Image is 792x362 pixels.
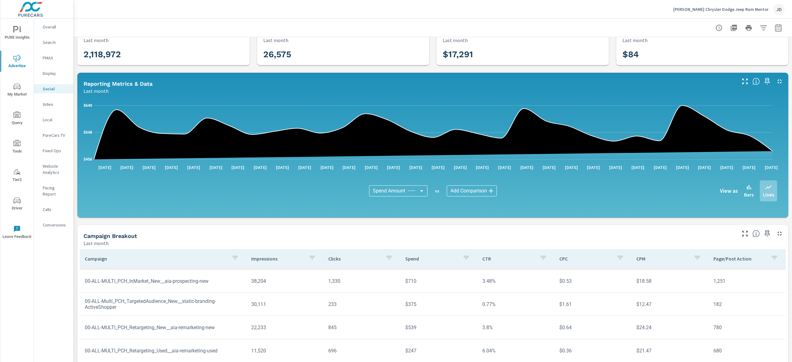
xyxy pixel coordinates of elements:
td: 780 [708,320,786,335]
td: 3.8% [477,320,554,335]
p: Overall [43,24,68,30]
span: Advertise [2,54,32,70]
td: 845 [323,320,400,335]
p: [DATE] [583,164,604,170]
td: 00-ALL-Multi_PCH_TargetedAudience_New__static-branding-ActiveShopper [80,293,246,315]
div: Search [34,38,73,47]
p: Impressions [251,256,303,262]
span: Spend Amount [373,188,405,194]
button: Select Date Range [772,22,785,34]
p: [DATE] [316,164,338,170]
td: $0.36 [554,343,631,359]
div: Website Analytics [34,162,73,177]
td: 696 [323,343,400,359]
p: [DATE] [694,164,715,170]
span: Save this to your personalized report [762,76,772,86]
td: 00-ALL-MULTI_PCH_Retargeting_Used__aia-remarketing-used [80,343,246,359]
p: [DATE] [94,164,116,170]
div: PureCars TV [34,131,73,140]
span: Tools [2,140,32,155]
h3: $17,291 [443,49,603,60]
p: [DATE] [138,164,160,170]
p: Clicks [328,256,381,262]
td: $18.58 [631,273,708,289]
button: Minimize Widget [775,76,785,86]
p: [PERSON_NAME] Chrysler Dodge Jeep Ram Mentor [673,6,768,12]
td: 00-ALL-MULTI_PCH_Retargeting_New__aia-remarketing-new [80,320,246,335]
p: [DATE] [116,164,138,170]
p: Campaign [85,256,226,262]
p: [DATE] [494,164,515,170]
td: $24.24 [631,320,708,335]
p: Conversions [43,222,68,228]
td: 1,251 [708,273,786,289]
p: Search [43,39,68,45]
p: [DATE] [383,164,404,170]
text: $456 [84,157,92,162]
span: This is a summary of Social performance results by campaign. Each column can be sorted. [752,230,760,237]
div: Conversions [34,220,73,230]
button: Make Fullscreen [740,76,750,86]
p: Calls [43,206,68,213]
span: My Market [2,83,32,98]
td: $21.47 [631,343,708,359]
td: 38,204 [246,273,323,289]
p: [DATE] [450,164,471,170]
td: 00-ALL-MULTI_PCH_InMarket_New__aia-prospecting-new [80,273,246,289]
div: PMAX [34,53,73,62]
td: 680 [708,343,786,359]
td: $375 [400,296,477,312]
p: [DATE] [294,164,316,170]
td: 182 [708,296,786,312]
h3: $84 [622,49,782,60]
p: Bars [744,191,754,198]
td: 3.48% [477,273,554,289]
p: [DATE] [249,164,271,170]
div: Overall [34,22,73,32]
td: 233 [323,296,400,312]
p: [DATE] [672,164,693,170]
div: Social [34,84,73,93]
td: 30,111 [246,296,323,312]
div: Spend Amount [369,185,428,196]
div: Calls [34,205,73,214]
p: Last month [443,37,468,44]
h5: Campaign Breakout [84,233,137,239]
td: $1.61 [554,296,631,312]
p: Last month [84,37,109,44]
span: Add Comparison [450,188,487,194]
p: [DATE] [627,164,649,170]
p: Website Analytics [43,163,68,175]
p: CPC [559,256,612,262]
p: Spend [405,256,458,262]
p: Last month [84,239,109,247]
p: CPM [636,256,689,262]
div: JD [773,4,785,15]
p: [DATE] [738,164,760,170]
div: Video [34,100,73,109]
td: $12.47 [631,296,708,312]
p: Local [43,117,68,123]
p: Last month [263,37,288,44]
td: $0.53 [554,273,631,289]
p: PureCars TV [43,132,68,138]
p: [DATE] [427,164,449,170]
p: [DATE] [516,164,538,170]
span: Save this to your personalized report [762,229,772,239]
p: [DATE] [405,164,427,170]
h6: View as [720,188,738,194]
p: [DATE] [538,164,560,170]
div: nav menu [0,19,34,246]
p: [DATE] [649,164,671,170]
p: Last month [622,37,648,44]
text: $640 [84,103,92,108]
div: Pacing Report [34,183,73,199]
p: Fixed Ops [43,148,68,154]
p: CTR [482,256,535,262]
p: [DATE] [183,164,204,170]
text: $548 [84,130,92,135]
p: Lines [763,191,774,198]
p: Last month [84,87,109,95]
button: Minimize Widget [775,229,785,239]
td: $710 [400,273,477,289]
